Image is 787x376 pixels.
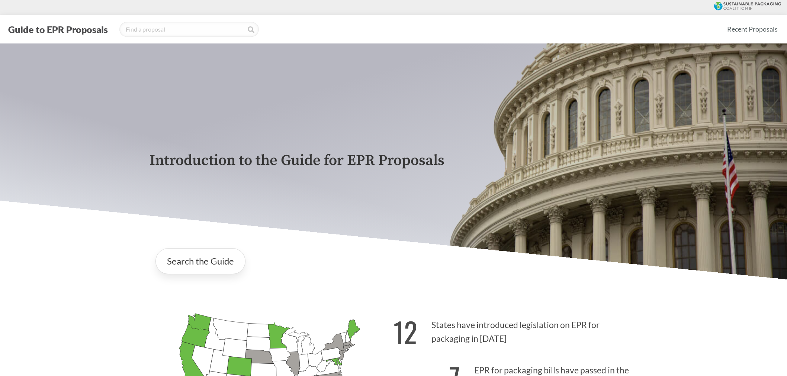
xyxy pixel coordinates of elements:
a: Recent Proposals [724,21,781,38]
p: States have introduced legislation on EPR for packaging in [DATE] [393,307,637,353]
strong: 12 [393,311,417,352]
button: Guide to EPR Proposals [6,23,110,35]
p: Introduction to the Guide for EPR Proposals [150,152,637,169]
a: Search the Guide [155,248,245,274]
input: Find a proposal [119,22,259,37]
